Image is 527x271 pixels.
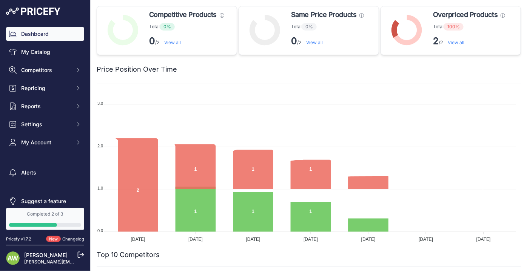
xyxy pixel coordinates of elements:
span: New [46,236,61,242]
a: Dashboard [6,27,84,41]
span: 0% [302,23,317,31]
a: Alerts [6,166,84,179]
span: 0% [160,23,175,31]
img: Pricefy Logo [6,8,60,15]
button: Repricing [6,81,84,95]
span: Overpriced Products [433,9,498,20]
tspan: [DATE] [131,237,145,242]
span: Same Price Products [291,9,356,20]
h2: Top 10 Competitors [97,250,160,260]
tspan: [DATE] [419,237,433,242]
p: /2 [433,35,505,47]
button: My Account [6,136,84,149]
p: /2 [291,35,364,47]
a: Changelog [62,236,84,242]
a: View all [164,40,181,45]
tspan: 2.0 [97,144,103,148]
strong: 0 [291,35,297,46]
strong: 0 [149,35,155,46]
span: Competitive Products [149,9,217,20]
tspan: [DATE] [246,237,260,242]
span: Competitors [21,66,71,74]
tspan: 1.0 [97,186,103,190]
h2: Price Position Over Time [97,64,177,75]
tspan: 3.0 [97,101,103,106]
nav: Sidebar [6,27,84,208]
span: My Account [21,139,71,146]
a: [PERSON_NAME][EMAIL_ADDRESS][DOMAIN_NAME] [24,259,140,265]
span: Reports [21,103,71,110]
tspan: [DATE] [476,237,491,242]
span: Repricing [21,84,71,92]
p: /2 [149,35,224,47]
tspan: 0.0 [97,228,103,233]
button: Settings [6,118,84,131]
div: Pricefy v1.7.2 [6,236,31,242]
p: Total [433,23,505,31]
a: View all [306,40,323,45]
a: Suggest a feature [6,194,84,208]
span: Settings [21,121,71,128]
tspan: [DATE] [188,237,203,242]
tspan: [DATE] [361,237,376,242]
tspan: [DATE] [304,237,318,242]
div: Completed 2 of 3 [9,211,81,217]
a: View all [448,40,464,45]
strong: 2 [433,35,439,46]
a: [PERSON_NAME] [24,252,68,258]
span: 100% [444,23,464,31]
p: Total [149,23,224,31]
a: My Catalog [6,45,84,59]
a: Completed 2 of 3 [6,208,84,230]
button: Competitors [6,63,84,77]
p: Total [291,23,364,31]
button: Reports [6,100,84,113]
